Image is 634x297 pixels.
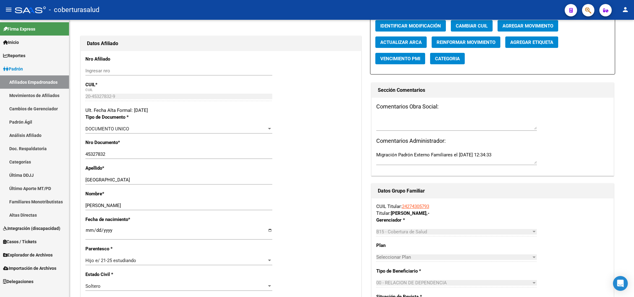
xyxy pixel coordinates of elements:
h1: Datos Grupo Familiar [378,186,607,196]
h3: Comentarios Administrador: [376,137,609,145]
span: Vencimiento PMI [380,56,420,62]
p: CUIL [85,81,167,88]
p: Parentesco * [85,245,167,252]
span: Explorador de Archivos [3,252,53,258]
p: Plan [376,242,446,249]
span: Actualizar ARCA [380,40,422,45]
span: Inicio [3,39,19,46]
h1: Sección Comentarios [378,85,607,95]
span: B15 - Cobertura de Salud [376,229,427,235]
p: Tipo de Beneficiario * [376,268,446,274]
span: Firma Express [3,26,35,32]
button: Actualizar ARCA [375,36,427,48]
p: Nro Documento [85,139,167,146]
p: Tipo de Documento * [85,114,167,121]
p: Estado Civil * [85,271,167,278]
span: Delegaciones [3,278,33,285]
button: Cambiar CUIL [451,20,493,32]
p: Fecha de nacimiento [85,216,167,223]
span: Agregar Movimiento [502,23,553,29]
h1: Datos Afiliado [87,39,355,49]
button: Vencimiento PMI [375,53,425,64]
span: Padrón [3,66,23,72]
span: Soltero [85,283,101,289]
button: Reinformar Movimiento [432,36,500,48]
span: Seleccionar Plan [376,254,531,260]
span: , [426,210,428,216]
p: Gerenciador * [376,217,446,223]
div: Open Intercom Messenger [613,276,628,291]
button: Agregar Movimiento [498,20,558,32]
span: Hijo e/ 21-25 estudiando [85,258,136,263]
span: Cambiar CUIL [456,23,488,29]
h3: Comentarios Obra Social: [376,102,609,111]
span: Categoria [435,56,460,62]
span: Agregar Etiqueta [510,40,553,45]
div: Ult. Fecha Alta Formal: [DATE] [85,107,356,114]
span: Importación de Archivos [3,265,56,272]
div: CUIL Titular: Titular: [376,203,609,217]
span: 00 - RELACION DE DEPENDENCIA [376,280,447,286]
span: Reportes [3,52,25,59]
span: Reinformar Movimiento [437,40,495,45]
button: Identificar Modificación [375,20,446,32]
mat-icon: menu [5,6,12,13]
span: Casos / Tickets [3,238,37,245]
span: DOCUMENTO UNICO [85,126,129,132]
mat-icon: person [622,6,629,13]
button: Agregar Etiqueta [505,36,558,48]
a: 24274305793 [402,204,429,209]
strong: [PERSON_NAME] - [391,210,429,216]
p: Nombre [85,190,167,197]
p: Apellido [85,165,167,172]
span: - coberturasalud [49,3,99,17]
p: Nro Afiliado [85,56,167,62]
span: Identificar Modificación [380,23,441,29]
span: Integración (discapacidad) [3,225,60,232]
button: Categoria [430,53,465,64]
